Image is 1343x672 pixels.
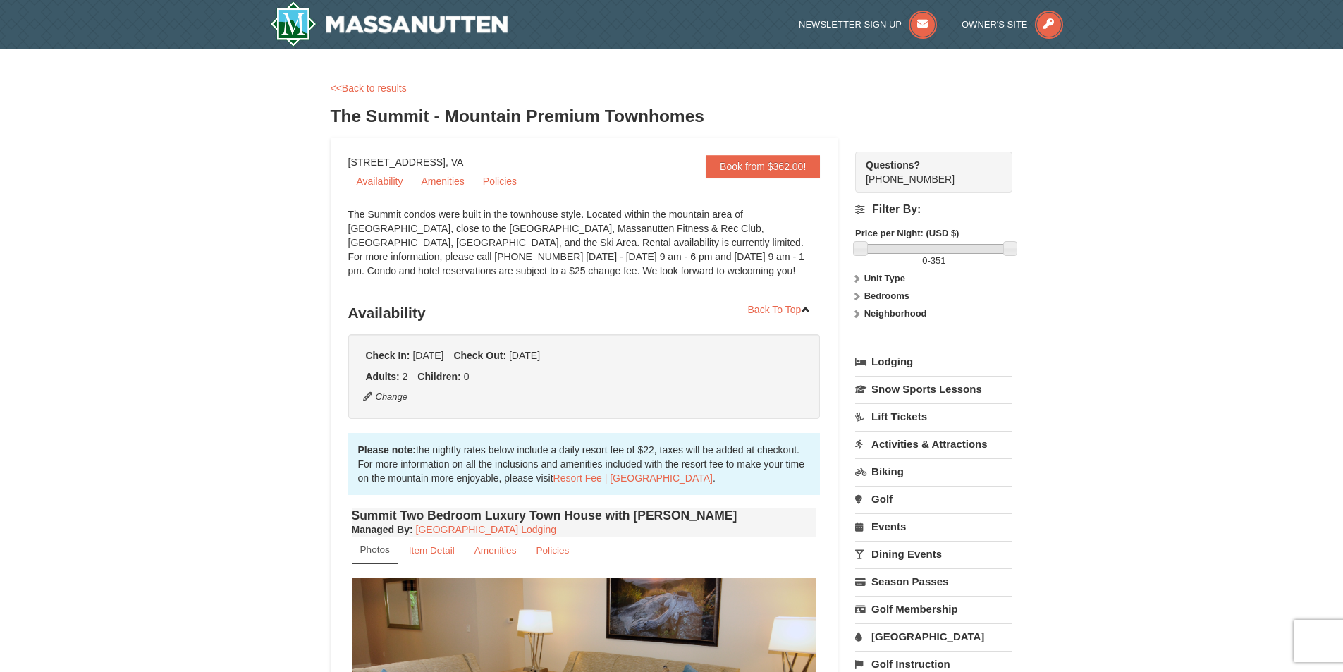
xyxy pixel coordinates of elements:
[855,568,1012,594] a: Season Passes
[331,102,1013,130] h3: The Summit - Mountain Premium Townhomes
[331,83,407,94] a: <<Back to results
[962,19,1028,30] span: Owner's Site
[855,541,1012,567] a: Dining Events
[855,513,1012,539] a: Events
[855,376,1012,402] a: Snow Sports Lessons
[855,458,1012,484] a: Biking
[409,545,455,556] small: Item Detail
[855,431,1012,457] a: Activities & Attractions
[403,371,408,382] span: 2
[855,203,1012,216] h4: Filter By:
[352,524,413,535] strong: :
[855,254,1012,268] label: -
[799,19,937,30] a: Newsletter Sign Up
[855,486,1012,512] a: Golf
[922,255,927,266] span: 0
[855,623,1012,649] a: [GEOGRAPHIC_DATA]
[739,299,821,320] a: Back To Top
[358,444,416,456] strong: Please note:
[352,508,817,523] h4: Summit Two Bedroom Luxury Town House with [PERSON_NAME]
[855,596,1012,622] a: Golf Membership
[799,19,902,30] span: Newsletter Sign Up
[270,1,508,47] img: Massanutten Resort Logo
[348,433,821,495] div: the nightly rates below include a daily resort fee of $22, taxes will be added at checkout. For m...
[474,545,517,556] small: Amenities
[527,537,578,564] a: Policies
[465,537,526,564] a: Amenities
[464,371,470,382] span: 0
[962,19,1063,30] a: Owner's Site
[360,544,390,555] small: Photos
[366,371,400,382] strong: Adults:
[412,171,472,192] a: Amenities
[453,350,506,361] strong: Check Out:
[366,350,410,361] strong: Check In:
[417,371,460,382] strong: Children:
[706,155,820,178] a: Book from $362.00!
[864,291,909,301] strong: Bedrooms
[416,524,556,535] a: [GEOGRAPHIC_DATA] Lodging
[536,545,569,556] small: Policies
[866,158,987,185] span: [PHONE_NUMBER]
[474,171,525,192] a: Policies
[352,537,398,564] a: Photos
[362,389,409,405] button: Change
[931,255,946,266] span: 351
[855,228,959,238] strong: Price per Night: (USD $)
[864,308,927,319] strong: Neighborhood
[855,403,1012,429] a: Lift Tickets
[864,273,905,283] strong: Unit Type
[348,171,412,192] a: Availability
[400,537,464,564] a: Item Detail
[348,299,821,327] h3: Availability
[412,350,443,361] span: [DATE]
[348,207,821,292] div: The Summit condos were built in the townhouse style. Located within the mountain area of [GEOGRAP...
[855,349,1012,374] a: Lodging
[553,472,713,484] a: Resort Fee | [GEOGRAPHIC_DATA]
[352,524,410,535] span: Managed By
[866,159,920,171] strong: Questions?
[509,350,540,361] span: [DATE]
[270,1,508,47] a: Massanutten Resort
